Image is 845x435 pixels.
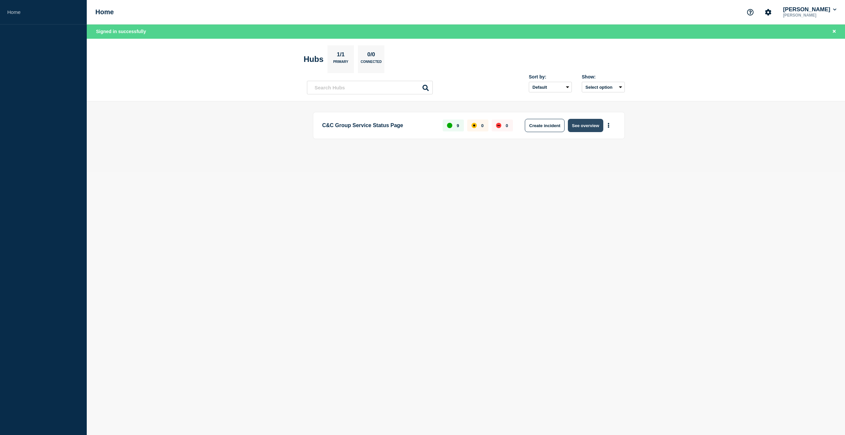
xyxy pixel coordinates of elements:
[525,119,565,132] button: Create incident
[761,5,775,19] button: Account settings
[322,119,435,132] p: C&C Group Service Status Page
[334,51,347,60] p: 1/1
[506,123,508,128] p: 0
[529,82,572,92] select: Sort by
[365,51,378,60] p: 0/0
[830,28,838,35] button: Close banner
[568,119,603,132] button: See overview
[457,123,459,128] p: 9
[782,13,838,18] p: [PERSON_NAME]
[333,60,348,67] p: Primary
[361,60,381,67] p: Connected
[307,81,433,94] input: Search Hubs
[582,74,625,79] div: Show:
[529,74,572,79] div: Sort by:
[447,123,452,128] div: up
[782,6,838,13] button: [PERSON_NAME]
[96,29,146,34] span: Signed in successfully
[95,8,114,16] h1: Home
[472,123,477,128] div: affected
[481,123,483,128] p: 0
[304,55,323,64] h2: Hubs
[582,82,625,92] button: Select option
[496,123,501,128] div: down
[743,5,757,19] button: Support
[604,120,613,132] button: More actions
